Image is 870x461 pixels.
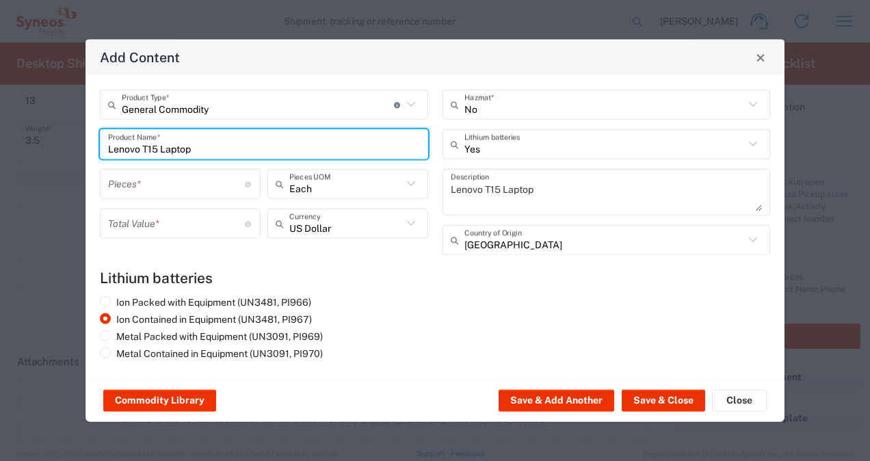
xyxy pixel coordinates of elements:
[100,47,180,67] h4: Add Content
[103,390,216,412] button: Commodity Library
[712,390,767,412] button: Close
[622,390,705,412] button: Save & Close
[100,269,770,287] h4: Lithium batteries
[100,313,312,326] label: Ion Contained in Equipment (UN3481, PI967)
[751,48,770,67] button: Close
[100,347,323,360] label: Metal Contained in Equipment (UN3091, PI970)
[100,330,323,343] label: Metal Packed with Equipment (UN3091, PI969)
[499,390,614,412] button: Save & Add Another
[100,296,311,308] label: Ion Packed with Equipment (UN3481, PI966)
